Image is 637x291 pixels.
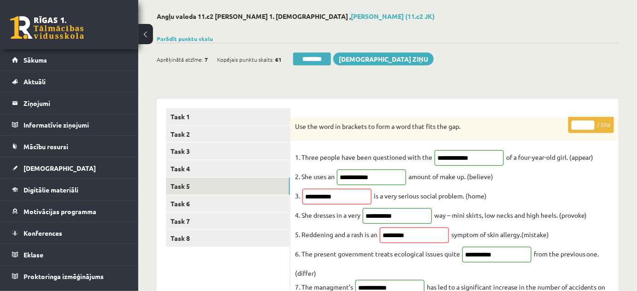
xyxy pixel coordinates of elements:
[24,229,62,237] span: Konferences
[12,114,127,135] a: Informatīvie ziņojumi
[24,56,47,64] span: Sākums
[166,195,290,212] a: Task 6
[24,272,104,280] span: Proktoringa izmēģinājums
[12,136,127,157] a: Mācību resursi
[24,250,43,259] span: Eklase
[10,16,84,39] a: Rīgas 1. Tālmācības vidusskola
[295,150,432,164] p: 1. Three people have been questioned with the
[12,157,127,179] a: [DEMOGRAPHIC_DATA]
[166,108,290,125] a: Task 1
[12,179,127,200] a: Digitālie materiāli
[157,12,619,20] h2: Angļu valoda 11.c2 [PERSON_NAME] 1. [DEMOGRAPHIC_DATA] ,
[12,71,127,92] a: Aktuāli
[24,207,96,215] span: Motivācijas programma
[166,126,290,143] a: Task 2
[275,52,282,66] span: 61
[295,227,377,241] p: 5. Reddening and a rash is an
[166,160,290,177] a: Task 4
[24,164,96,172] span: [DEMOGRAPHIC_DATA]
[24,114,127,135] legend: Informatīvie ziņojumi
[205,52,208,66] span: 7
[157,52,203,66] span: Aprēķinātā atzīme:
[295,247,460,261] p: 6. The present government treats ecological issues quite
[24,77,46,86] span: Aktuāli
[166,230,290,247] a: Task 8
[351,12,435,20] a: [PERSON_NAME] (11.c2 JK)
[295,189,300,203] p: 3.
[333,52,434,65] a: [DEMOGRAPHIC_DATA] ziņu
[24,186,78,194] span: Digitālie materiāli
[12,93,127,114] a: Ziņojumi
[9,9,308,19] body: Editor, wiswyg-editor-47433909247960-1758514768-768
[12,201,127,222] a: Motivācijas programma
[166,213,290,230] a: Task 7
[24,93,127,114] legend: Ziņojumi
[12,266,127,287] a: Proktoringa izmēģinājums
[295,208,360,222] p: 4. She dresses in a very
[295,122,568,131] p: Use the word in brackets to form a word that fits the gap.
[12,222,127,244] a: Konferences
[166,178,290,195] a: Task 5
[295,169,335,183] p: 2. She uses an
[157,35,213,42] a: Parādīt punktu skalu
[217,52,274,66] span: Kopējais punktu skaits:
[24,142,68,151] span: Mācību resursi
[568,117,614,133] p: / 20p
[12,49,127,70] a: Sākums
[12,244,127,265] a: Eklase
[166,143,290,160] a: Task 3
